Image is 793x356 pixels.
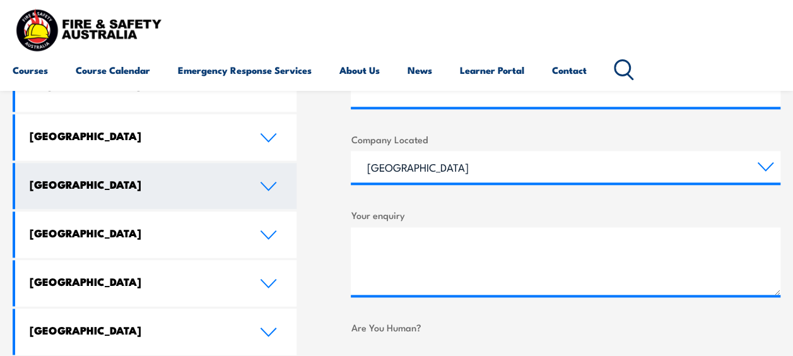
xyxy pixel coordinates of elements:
[339,55,380,85] a: About Us
[15,211,297,258] a: [GEOGRAPHIC_DATA]
[30,177,240,191] h4: [GEOGRAPHIC_DATA]
[351,132,780,146] label: Company Located
[15,309,297,355] a: [GEOGRAPHIC_DATA]
[552,55,587,85] a: Contact
[15,260,297,306] a: [GEOGRAPHIC_DATA]
[178,55,312,85] a: Emergency Response Services
[30,275,240,288] h4: [GEOGRAPHIC_DATA]
[30,226,240,240] h4: [GEOGRAPHIC_DATA]
[15,163,297,209] a: [GEOGRAPHIC_DATA]
[13,55,48,85] a: Courses
[15,114,297,160] a: [GEOGRAPHIC_DATA]
[30,129,240,143] h4: [GEOGRAPHIC_DATA]
[408,55,432,85] a: News
[460,55,524,85] a: Learner Portal
[76,55,150,85] a: Course Calendar
[30,323,240,337] h4: [GEOGRAPHIC_DATA]
[351,208,780,222] label: Your enquiry
[351,320,780,335] label: Are You Human?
